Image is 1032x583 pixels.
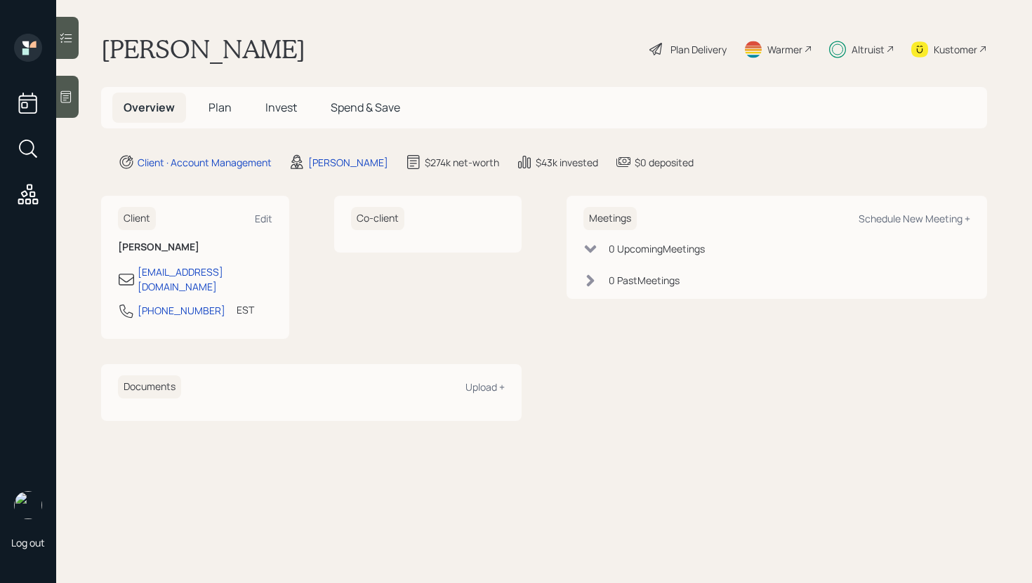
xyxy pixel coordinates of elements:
[425,155,499,170] div: $274k net-worth
[465,380,505,394] div: Upload +
[265,100,297,115] span: Invest
[852,42,885,57] div: Altruist
[255,212,272,225] div: Edit
[138,303,225,318] div: [PHONE_NUMBER]
[609,273,680,288] div: 0 Past Meeting s
[351,207,404,230] h6: Co-client
[124,100,175,115] span: Overview
[14,491,42,519] img: retirable_logo.png
[934,42,977,57] div: Kustomer
[635,155,694,170] div: $0 deposited
[11,536,45,549] div: Log out
[859,212,970,225] div: Schedule New Meeting +
[308,155,388,170] div: [PERSON_NAME]
[536,155,598,170] div: $43k invested
[237,302,254,317] div: EST
[138,155,272,170] div: Client · Account Management
[670,42,727,57] div: Plan Delivery
[767,42,802,57] div: Warmer
[609,241,705,256] div: 0 Upcoming Meeting s
[138,264,272,294] div: [EMAIL_ADDRESS][DOMAIN_NAME]
[583,207,637,230] h6: Meetings
[209,100,232,115] span: Plan
[331,100,400,115] span: Spend & Save
[118,207,156,230] h6: Client
[118,241,272,253] h6: [PERSON_NAME]
[118,375,181,398] h6: Documents
[101,34,305,65] h1: [PERSON_NAME]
